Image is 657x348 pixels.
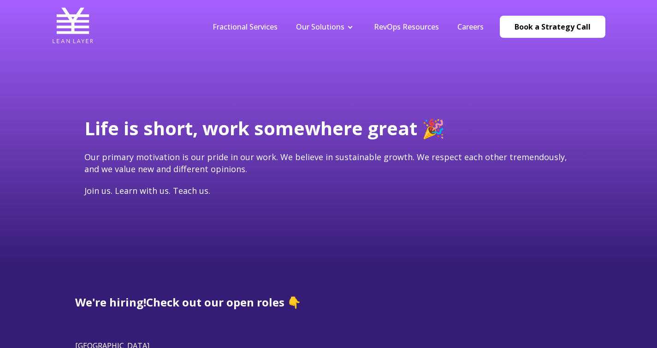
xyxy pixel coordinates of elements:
span: Life is short, work somewhere great 🎉 [84,115,445,141]
a: Book a Strategy Call [500,16,605,38]
span: We're hiring! [75,294,146,310]
a: Fractional Services [213,22,278,32]
span: Check out our open roles 👇 [146,294,301,310]
div: Navigation Menu [203,22,493,32]
span: Join us. Learn with us. Teach us. [84,185,210,196]
img: Lean Layer Logo [52,5,94,46]
a: Our Solutions [296,22,344,32]
a: Careers [457,22,484,32]
span: Our primary motivation is our pride in our work. We believe in sustainable growth. We respect eac... [84,151,567,174]
a: RevOps Resources [374,22,439,32]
